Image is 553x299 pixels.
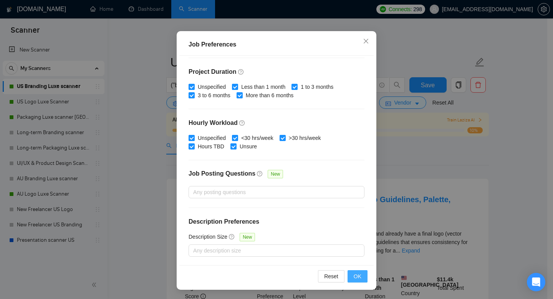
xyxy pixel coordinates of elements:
button: OK [348,270,368,282]
h4: Project Duration [189,67,364,76]
span: 3 to 6 months [195,91,233,100]
h4: Job Posting Questions [189,169,255,178]
span: question-circle [238,69,244,75]
button: Close [356,31,376,52]
button: Reset [318,270,344,282]
span: New [268,170,283,178]
span: question-circle [229,234,235,240]
span: Hours TBD [195,142,227,151]
span: OK [354,272,361,281]
span: New [240,233,255,241]
h5: Description Size [189,233,227,241]
span: 1 to 3 months [298,83,336,91]
span: Less than 1 month [238,83,288,91]
div: Open Intercom Messenger [527,273,545,291]
span: close [363,38,369,44]
div: Job Preferences [189,40,364,49]
span: Unsure [237,142,260,151]
span: Unspecified [195,83,229,91]
h4: Hourly Workload [189,118,364,128]
span: question-circle [239,120,245,126]
span: Reset [324,272,338,281]
span: More than 6 months [243,91,297,100]
span: Unspecified [195,134,229,142]
span: question-circle [257,171,263,177]
span: <30 hrs/week [238,134,276,142]
span: >30 hrs/week [286,134,324,142]
h4: Description Preferences [189,217,364,226]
